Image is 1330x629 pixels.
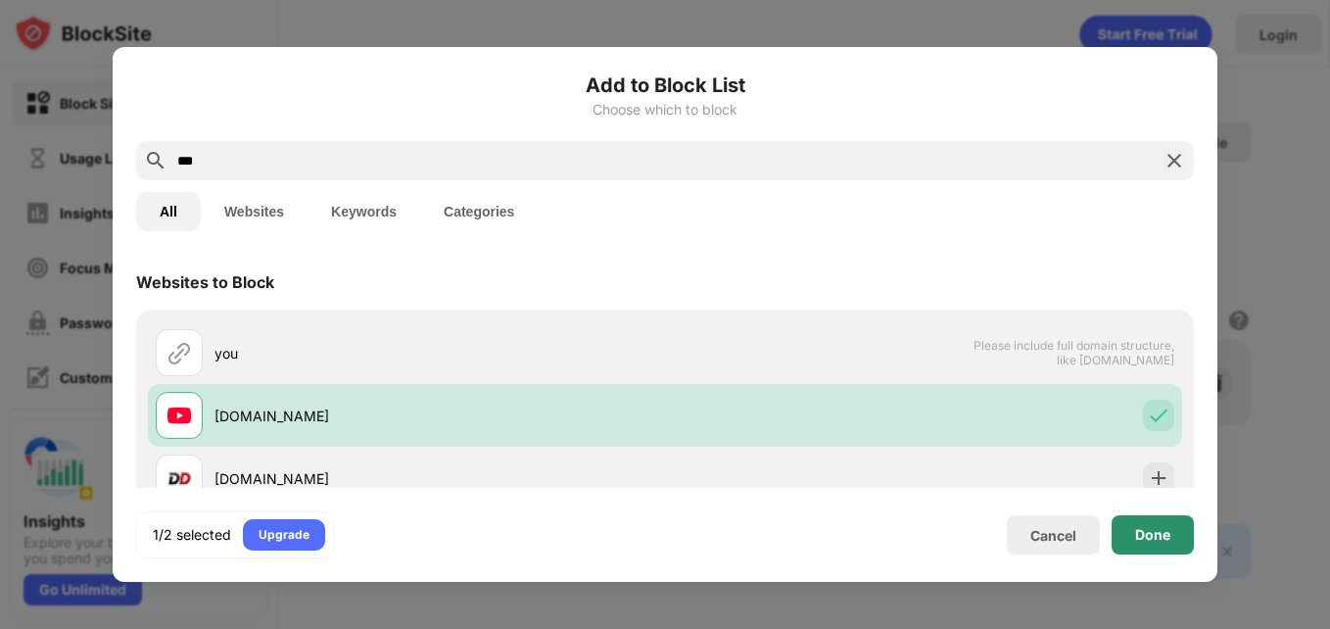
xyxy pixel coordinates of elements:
img: search-close [1163,149,1186,172]
img: favicons [167,404,191,427]
span: Please include full domain structure, like [DOMAIN_NAME] [973,338,1174,367]
button: Keywords [308,192,420,231]
div: [DOMAIN_NAME] [214,406,665,426]
button: All [136,192,201,231]
h6: Add to Block List [136,71,1194,100]
div: Upgrade [259,525,309,545]
div: you [214,343,665,363]
img: favicons [167,466,191,490]
div: 1/2 selected [153,525,231,545]
div: Done [1135,527,1170,543]
div: [DOMAIN_NAME] [214,468,665,489]
img: url.svg [167,341,191,364]
div: Websites to Block [136,272,274,292]
img: search.svg [144,149,167,172]
button: Websites [201,192,308,231]
button: Categories [420,192,538,231]
div: Cancel [1030,527,1076,544]
div: Choose which to block [136,102,1194,118]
